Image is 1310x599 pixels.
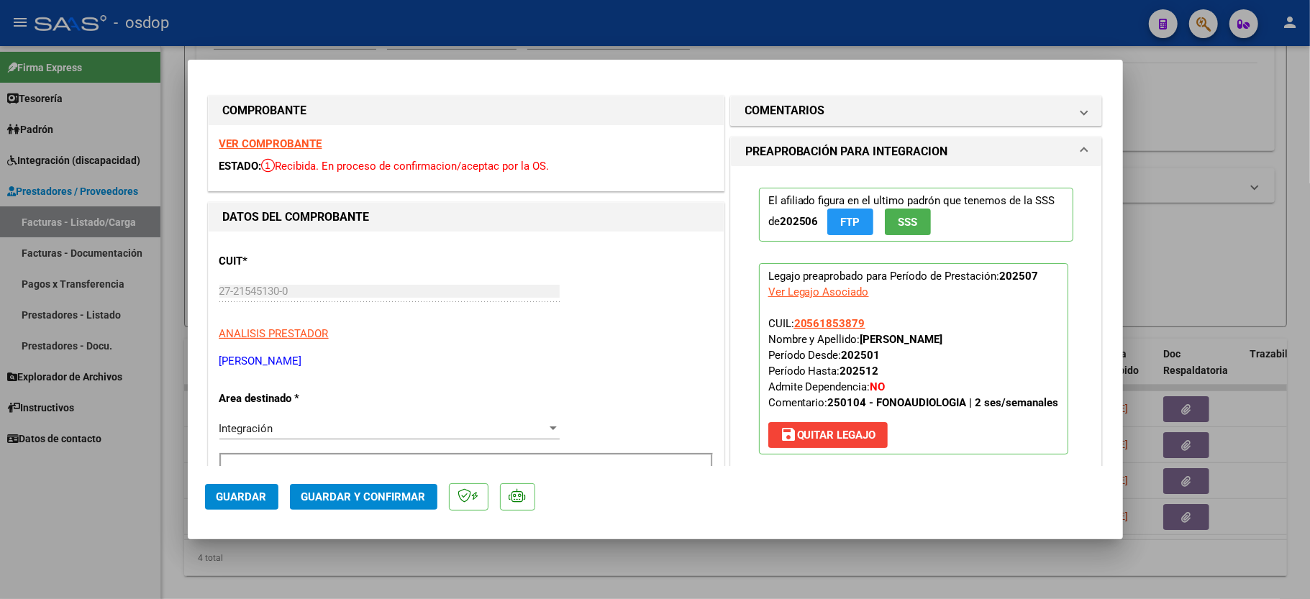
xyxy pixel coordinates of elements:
[217,490,267,503] span: Guardar
[780,215,819,228] strong: 202506
[301,490,426,503] span: Guardar y Confirmar
[768,317,1059,409] span: CUIL: Nombre y Apellido: Período Desde: Período Hasta: Admite Dependencia:
[759,263,1068,454] p: Legajo preaprobado para Período de Prestación:
[768,284,869,300] div: Ver Legajo Asociado
[870,380,886,393] strong: NO
[828,396,1059,409] strong: 250104 - FONOAUDIOLOGIA | 2 ses/semanales
[768,396,1059,409] span: Comentario:
[780,426,797,443] mat-icon: save
[731,137,1102,166] mat-expansion-panel-header: PREAPROBACIÓN PARA INTEGRACION
[840,365,879,378] strong: 202512
[219,137,322,150] a: VER COMPROBANTE
[223,210,370,224] strong: DATOS DEL COMPROBANTE
[219,422,273,435] span: Integración
[759,188,1074,242] p: El afiliado figura en el ultimo padrón que tenemos de la SSS de
[219,327,329,340] span: ANALISIS PRESTADOR
[745,102,825,119] h1: COMENTARIOS
[219,160,262,173] span: ESTADO:
[1000,270,1039,283] strong: 202507
[219,390,368,407] p: Area destinado *
[860,333,943,346] strong: [PERSON_NAME]
[745,143,948,160] h1: PREAPROBACIÓN PARA INTEGRACION
[842,349,881,362] strong: 202501
[780,429,876,442] span: Quitar Legajo
[205,484,278,510] button: Guardar
[219,253,368,270] p: CUIT
[898,216,917,229] span: SSS
[731,166,1102,488] div: PREAPROBACIÓN PARA INTEGRACION
[262,160,550,173] span: Recibida. En proceso de confirmacion/aceptac por la OS.
[794,317,865,330] span: 20561853879
[223,104,307,117] strong: COMPROBANTE
[290,484,437,510] button: Guardar y Confirmar
[731,96,1102,125] mat-expansion-panel-header: COMENTARIOS
[840,216,860,229] span: FTP
[768,422,888,448] button: Quitar Legajo
[219,353,713,370] p: [PERSON_NAME]
[885,209,931,235] button: SSS
[827,209,873,235] button: FTP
